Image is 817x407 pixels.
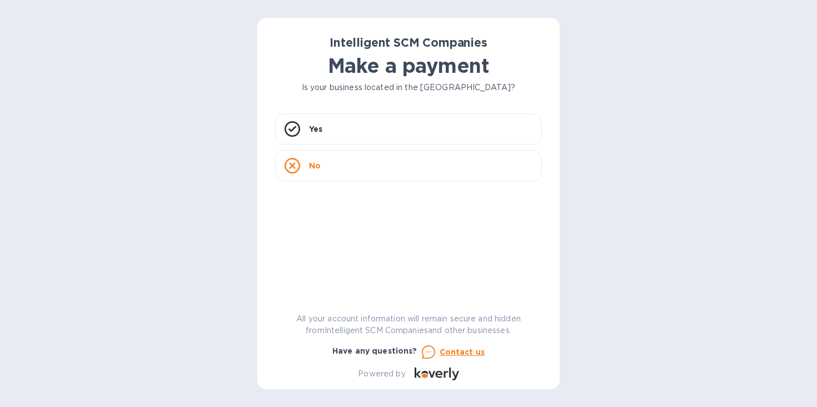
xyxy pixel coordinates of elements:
[440,348,485,356] u: Contact us
[309,160,321,171] p: No
[309,123,322,135] p: Yes
[275,313,542,336] p: All your account information will remain secure and hidden from Intelligent SCM Companies and oth...
[330,36,487,49] b: Intelligent SCM Companies
[275,82,542,93] p: Is your business located in the [GEOGRAPHIC_DATA]?
[358,368,405,380] p: Powered by
[275,54,542,77] h1: Make a payment
[332,346,417,355] b: Have any questions?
